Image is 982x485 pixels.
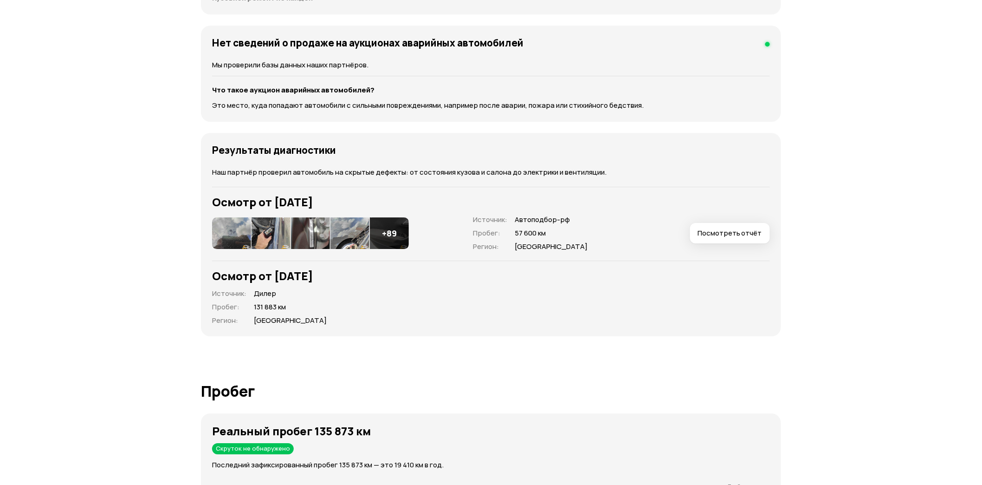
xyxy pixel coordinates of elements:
[212,196,770,209] h3: Осмотр от [DATE]
[212,302,239,312] span: Пробег :
[382,228,397,238] h4: + 89
[515,229,588,238] span: 57 600 км
[212,269,770,282] h3: Осмотр от [DATE]
[515,215,588,225] span: Автоподбор-рф
[212,423,371,439] strong: Реальный пробег 135 873 км
[473,228,500,238] span: Пробег :
[212,217,251,249] img: 1.77BDebaMtXX3Wkub8j6B-xQZQxvF63E_w-11PZfocGPB7CQ6l-13YpTrJGrM43lqk7xxaPU.XlKoy7bYiNmS1-RPXy-jO1r...
[212,85,375,95] strong: Что такое аукцион аварийных автомобилей?
[212,37,523,49] h4: Нет сведений о продаже на аукционах аварийных автомобилей
[212,443,294,454] div: Скруток не обнаружено
[254,289,327,299] span: Дилер
[201,383,781,400] h1: Пробег
[254,302,327,312] span: 131 883 км
[690,223,770,243] button: Посмотреть отчёт
[254,316,327,326] span: [GEOGRAPHIC_DATA]
[698,229,762,238] span: Посмотреть отчёт
[212,60,770,70] p: Мы проверили базы данных наших партнёров.
[473,215,507,224] span: Источник :
[212,100,770,111] p: Это место, куда попадают автомобили с сильными повреждениями, например после аварии, пожара или с...
[212,315,238,325] span: Регион :
[212,167,770,177] p: Наш партнёр проверил автомобиль на скрытые дефекты: от состояния кузова и салона до электрики и в...
[252,217,291,249] img: 1.BTzh1LaMX_lV96EXUMdkSba0qZdmFZzuNk6Y5DYUk7RjEpPgNkPK4GJByu5nFs7iZ0KS71c.DneAVlOy7ZioT3G_KqPrgwR...
[212,460,781,470] p: Последний зафиксированный пробег 135 873 км — это 19 410 км в год.
[473,242,499,251] span: Регион :
[330,217,369,249] img: 1.N-B7UbaMbSXPcpPLyiZ27RIxm0urlv0y_cqvPanB_Tv5x6Fv9ZCsMv7A_22pwfwyr5T6Os0.OnPVLjk6m_jPb7-wVK5bnNB...
[212,144,336,156] h4: Результаты диагностики
[212,288,246,298] span: Источник :
[291,217,330,249] img: 1.1AADZLaMjsW3R3ArslXKSVQEeKuFpU_T1vFL0tCjSY-B8B6IjKUbjoWlHNyHoULegqFC0rU.BzQBVwMHjILk6Iovv9KgR_6...
[515,242,588,252] span: [GEOGRAPHIC_DATA]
